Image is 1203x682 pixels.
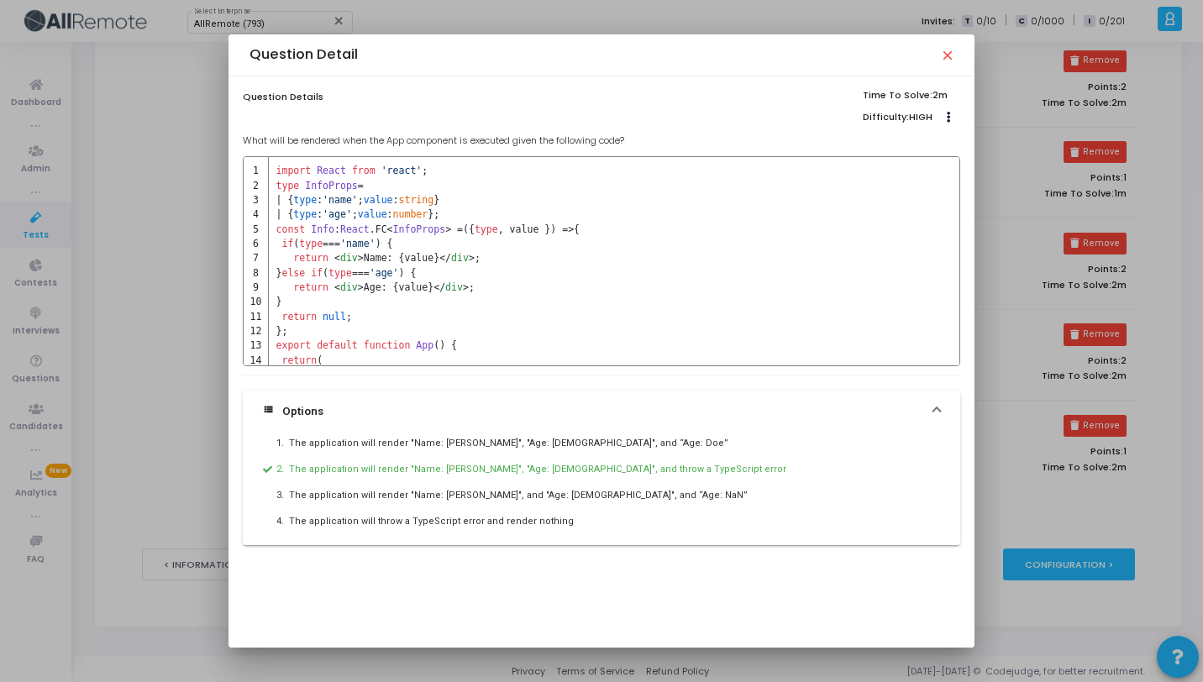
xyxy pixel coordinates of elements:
p: Time To Solve: [863,90,960,101]
span: </ > [439,252,475,264]
p: The application will render "Name: [PERSON_NAME]", "Age: [DEMOGRAPHIC_DATA]", and “Age: Doe” [289,435,797,452]
p: The application will render "Name: [PERSON_NAME]", and "Age: [DEMOGRAPHIC_DATA]", and “Age: NaN” [289,487,797,504]
p: The application will render "Name: [PERSON_NAME]", "Age: [DEMOGRAPHIC_DATA]", and throw a TypeScr... [289,461,797,478]
div: Options [282,403,323,420]
span: 2. [272,461,289,478]
span: if [311,267,323,279]
td: } [269,295,580,309]
span: < > [334,281,364,293]
span: Info [311,223,334,235]
span: value [358,208,387,220]
td: ; [269,310,580,324]
mat-icon: close [940,48,953,61]
span: type [475,223,498,235]
td: ( === ) { [269,237,580,251]
span: InfoProps [305,180,358,191]
span: App [416,339,433,351]
span: div [340,252,358,264]
span: Name: {value} [334,252,475,264]
span: </ > [433,281,469,293]
p: The application will throw a TypeScript error and render nothing [289,513,797,530]
span: 4. [272,513,289,530]
span: export [276,339,311,351]
span: import [276,165,311,176]
span: number [393,208,428,220]
span: 3. [272,487,289,504]
mat-icon: view_list [263,404,278,419]
button: Actions [938,106,961,129]
span: 2m [932,88,948,102]
span: React [340,223,370,235]
td: }; [269,324,580,338]
span: React [317,165,346,176]
span: 'name' [340,238,376,249]
span: ( ) => [463,223,574,235]
span: FC [376,223,387,235]
span: null [323,311,346,323]
span: type [276,180,299,191]
span: const [276,223,305,235]
span: from [352,165,376,176]
span: 1. [272,435,289,452]
td: } ( === ) { [269,266,580,281]
span: HIGH [909,110,932,123]
span: div [445,281,463,293]
span: if [281,238,293,249]
span: function [364,339,411,351]
span: div [340,281,358,293]
h4: Question Detail [250,46,358,63]
span: return [293,281,328,293]
span: return [293,252,328,264]
span: Age: {value} [334,281,469,293]
td: | { : ; : }; [269,207,580,222]
mat-expansion-panel-header: Options [243,391,961,433]
span: return [281,311,317,323]
span: < > [334,252,364,264]
td: ; [269,251,580,265]
span: div [451,252,469,264]
span: return [281,354,317,366]
span: 'age' [323,208,352,220]
td: ( [269,354,580,368]
td: : . < > = { [269,223,580,237]
span: string [399,194,434,206]
span: type [293,208,317,220]
span: type [299,238,323,249]
td: = [269,179,580,193]
span: type [293,194,317,206]
td: ; [269,157,580,178]
td: | { : ; : } [269,193,580,207]
span: 'age' [370,267,399,279]
span: type [328,267,352,279]
span: InfoProps [393,223,446,235]
span: Question Details [243,90,323,104]
span: { , value } [469,223,550,235]
td: ; [269,281,580,295]
p: Difficulty: [863,112,932,123]
span: 'react' [381,165,423,176]
td: ( ) { [269,338,580,353]
span: 'name' [323,194,358,206]
span: value [364,194,393,206]
div: Options [243,433,961,546]
span: default [317,339,358,351]
span: else [281,267,305,279]
p: What will be rendered when the App component is executed given the following code? [243,134,961,148]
